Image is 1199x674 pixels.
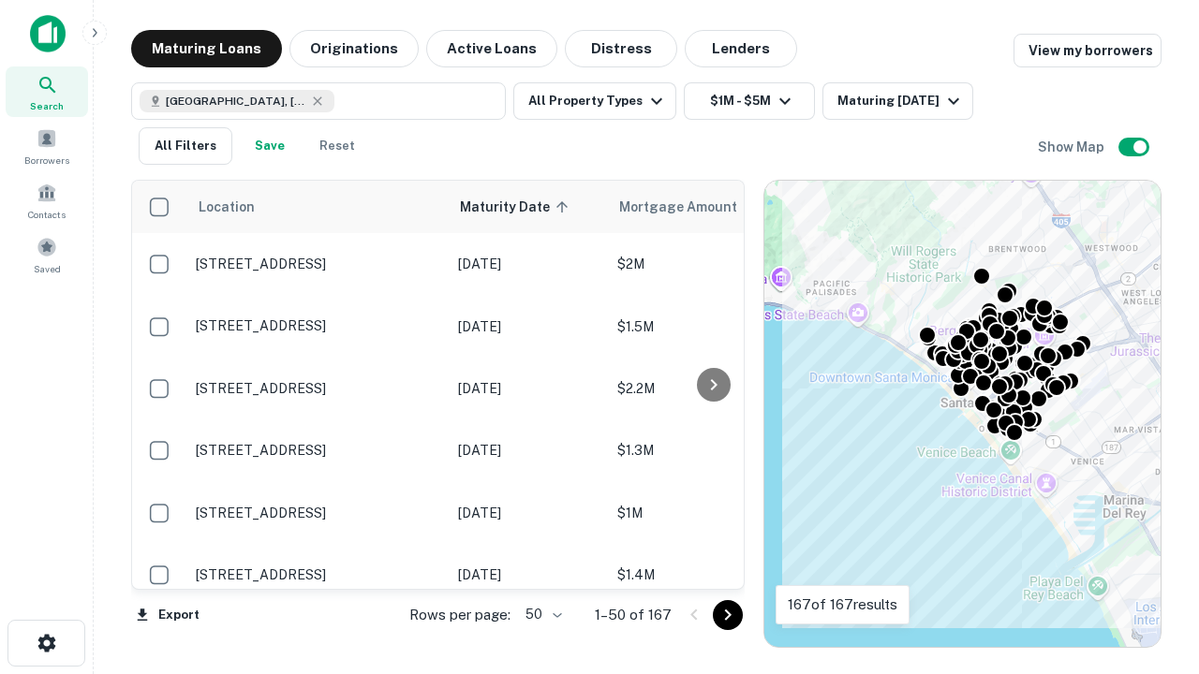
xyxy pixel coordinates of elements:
th: Location [186,181,449,233]
a: Borrowers [6,121,88,171]
button: All Filters [139,127,232,165]
span: Contacts [28,207,66,222]
p: [STREET_ADDRESS] [196,317,439,334]
span: Search [30,98,64,113]
button: Maturing Loans [131,30,282,67]
button: Reset [307,127,367,165]
h6: Show Map [1038,137,1107,157]
button: Lenders [685,30,797,67]
a: View my borrowers [1014,34,1162,67]
img: capitalize-icon.png [30,15,66,52]
button: Save your search to get updates of matches that match your search criteria. [240,127,300,165]
span: Location [198,196,255,218]
iframe: Chat Widget [1105,524,1199,614]
button: Originations [289,30,419,67]
p: [DATE] [458,316,599,337]
button: [GEOGRAPHIC_DATA], [GEOGRAPHIC_DATA], [GEOGRAPHIC_DATA] [131,82,506,120]
button: $1M - $5M [684,82,815,120]
span: Maturity Date [460,196,574,218]
p: [DATE] [458,564,599,585]
p: 1–50 of 167 [595,604,672,626]
span: Mortgage Amount [619,196,762,218]
a: Contacts [6,175,88,226]
div: 0 0 [764,181,1161,647]
th: Mortgage Amount [608,181,814,233]
span: Saved [34,261,61,276]
p: $2.2M [617,378,805,399]
p: [DATE] [458,440,599,461]
button: Export [131,601,204,629]
span: Borrowers [24,153,69,168]
div: Maturing [DATE] [837,90,965,112]
p: [DATE] [458,378,599,399]
p: [STREET_ADDRESS] [196,442,439,459]
button: Maturing [DATE] [822,82,973,120]
p: $1.5M [617,316,805,337]
p: [DATE] [458,254,599,274]
p: Rows per page: [409,604,511,626]
a: Saved [6,229,88,280]
p: [STREET_ADDRESS] [196,566,439,583]
button: Active Loans [426,30,557,67]
p: $1M [617,503,805,523]
div: 50 [518,601,565,628]
p: [STREET_ADDRESS] [196,505,439,521]
p: $1.4M [617,564,805,585]
button: Go to next page [713,600,743,630]
p: $2M [617,254,805,274]
button: All Property Types [513,82,676,120]
p: [STREET_ADDRESS] [196,256,439,272]
th: Maturity Date [449,181,608,233]
a: Search [6,66,88,117]
p: [STREET_ADDRESS] [196,380,439,397]
p: $1.3M [617,440,805,461]
p: 167 of 167 results [788,593,897,616]
p: [DATE] [458,503,599,523]
span: [GEOGRAPHIC_DATA], [GEOGRAPHIC_DATA], [GEOGRAPHIC_DATA] [166,93,306,110]
button: Distress [565,30,677,67]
